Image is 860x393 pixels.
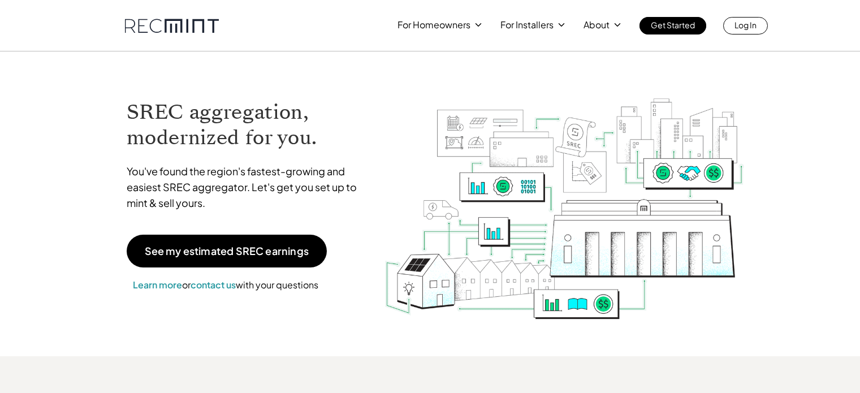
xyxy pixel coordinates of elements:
[127,163,368,211] p: You've found the region's fastest-growing and easiest SREC aggregator. Let's get you set up to mi...
[127,235,327,267] a: See my estimated SREC earnings
[127,100,368,150] h1: SREC aggregation, modernized for you.
[651,17,695,33] p: Get Started
[127,278,325,292] p: or with your questions
[723,17,768,34] a: Log In
[584,17,610,33] p: About
[639,17,706,34] a: Get Started
[500,17,554,33] p: For Installers
[397,17,470,33] p: For Homeowners
[145,246,309,256] p: See my estimated SREC earnings
[734,17,757,33] p: Log In
[191,279,236,291] a: contact us
[384,68,745,322] img: RECmint value cycle
[133,279,182,291] a: Learn more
